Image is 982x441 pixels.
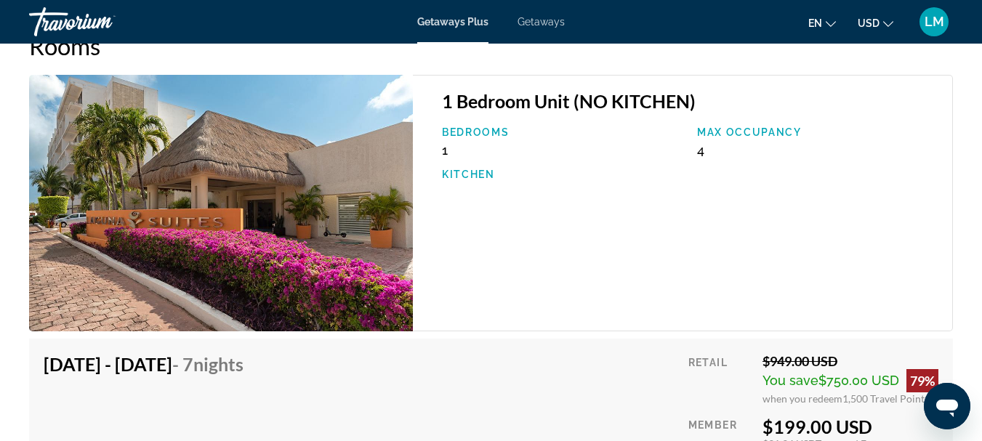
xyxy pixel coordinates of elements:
span: You save [762,373,818,388]
button: Change currency [858,12,893,33]
span: LM [925,15,944,29]
span: when you redeem [762,392,842,405]
div: $949.00 USD [762,353,938,369]
p: Bedrooms [442,126,683,138]
div: $199.00 USD [762,416,938,437]
p: Kitchen [442,169,683,180]
span: USD [858,17,880,29]
span: 1,500 Travel Points [842,392,929,405]
h4: [DATE] - [DATE] [44,353,244,375]
a: Getaways [518,16,565,28]
div: 79% [906,369,938,392]
h3: 1 Bedroom Unit (NO KITCHEN) [442,90,938,112]
img: ii_lgu1.jpg [29,75,413,331]
span: 1 [442,142,448,158]
span: en [808,17,822,29]
p: Max Occupancy [697,126,938,138]
span: $750.00 USD [818,373,899,388]
span: - 7 [172,353,244,375]
a: Getaways Plus [417,16,488,28]
h2: Rooms [29,31,953,60]
iframe: Button to launch messaging window [924,383,970,429]
div: Retail [688,353,752,405]
a: Travorium [29,3,174,41]
span: Nights [193,353,244,375]
span: 4 [697,142,704,158]
button: Change language [808,12,836,33]
button: User Menu [915,7,953,37]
